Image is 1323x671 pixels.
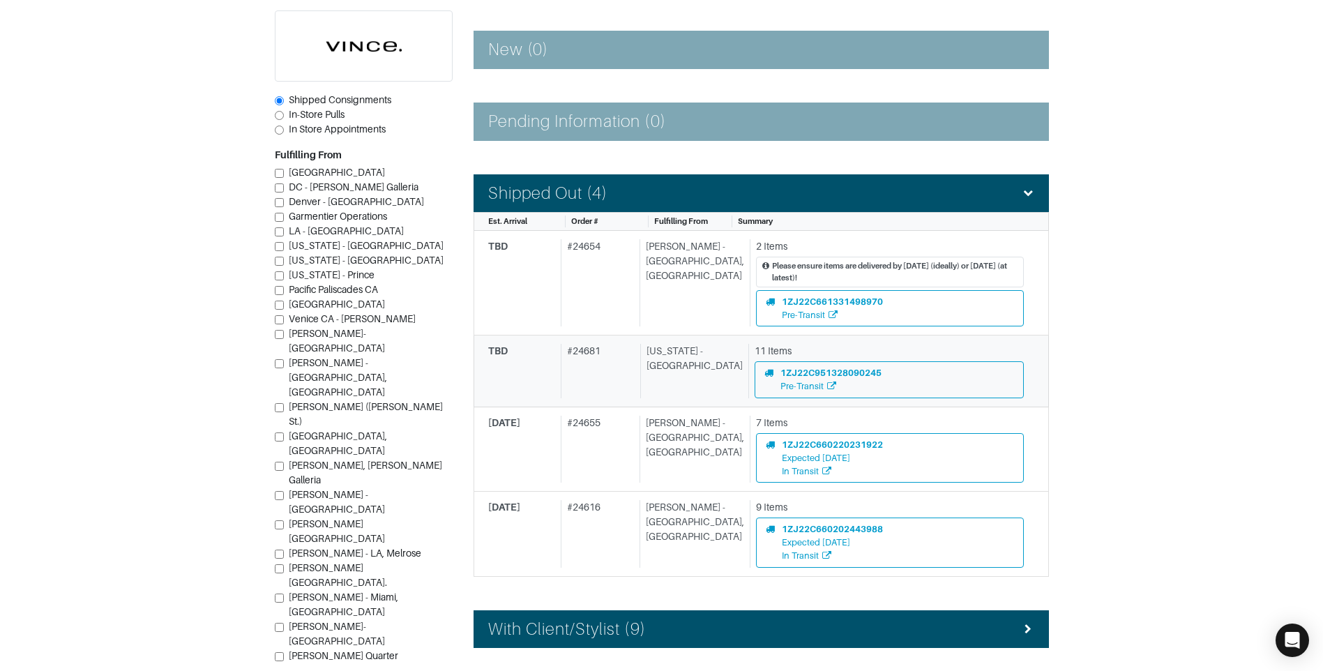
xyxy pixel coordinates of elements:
a: 1ZJ22C661331498970Pre-Transit [756,290,1024,326]
input: Venice CA - [PERSON_NAME] [275,315,284,324]
span: Summary [738,217,773,225]
h4: Shipped Out (4) [488,183,608,204]
input: [GEOGRAPHIC_DATA] [275,301,284,310]
div: # 24654 [561,239,634,326]
input: [US_STATE] - [GEOGRAPHIC_DATA] [275,257,284,266]
span: Pacific Paliscades CA [289,284,378,295]
span: [PERSON_NAME] - Miami, [GEOGRAPHIC_DATA] [289,591,398,617]
div: [PERSON_NAME] - [GEOGRAPHIC_DATA], [GEOGRAPHIC_DATA] [640,500,744,568]
span: TBD [488,345,508,356]
span: [GEOGRAPHIC_DATA], [GEOGRAPHIC_DATA] [289,430,387,456]
span: [PERSON_NAME] Quarter [289,650,398,661]
div: 1ZJ22C660202443988 [782,522,883,536]
span: [US_STATE] - [GEOGRAPHIC_DATA] [289,240,444,251]
div: [PERSON_NAME] - [GEOGRAPHIC_DATA], [GEOGRAPHIC_DATA] [640,416,744,483]
input: [PERSON_NAME] - LA, Melrose [275,550,284,559]
span: [US_STATE] - Prince [289,269,375,280]
div: 11 Items [755,344,1024,359]
a: 1ZJ22C660202443988Expected [DATE]In Transit [756,518,1024,568]
span: Shipped Consignments [289,94,391,105]
span: [DATE] [488,502,520,513]
span: [DATE] [488,417,520,428]
input: In Store Appointments [275,126,284,135]
input: DC - [PERSON_NAME] Galleria [275,183,284,193]
a: 1ZJ22C951328090245Pre-Transit [755,361,1024,398]
input: [PERSON_NAME]- [GEOGRAPHIC_DATA] [275,623,284,632]
input: [PERSON_NAME][GEOGRAPHIC_DATA]. [275,564,284,573]
input: In-Store Pulls [275,111,284,120]
span: [PERSON_NAME]-[GEOGRAPHIC_DATA] [289,328,385,354]
div: Pre-Transit [782,308,883,322]
span: Venice CA - [PERSON_NAME] [289,313,416,324]
div: Expected [DATE] [782,451,883,465]
input: Pacific Paliscades CA [275,286,284,295]
span: Denver - [GEOGRAPHIC_DATA] [289,196,424,207]
span: Est. Arrival [488,217,527,225]
div: Please ensure items are delivered by [DATE] (ideally) or [DATE] (at latest)! [772,260,1018,284]
div: [US_STATE] - [GEOGRAPHIC_DATA] [640,344,743,398]
input: [PERSON_NAME][GEOGRAPHIC_DATA] [275,520,284,529]
span: Garmentier Operations [289,211,387,222]
div: # 24655 [561,416,634,483]
input: LA - [GEOGRAPHIC_DATA] [275,227,284,236]
span: [PERSON_NAME] ([PERSON_NAME] St.) [289,401,443,427]
div: 7 Items [756,416,1024,430]
input: [PERSON_NAME] ([PERSON_NAME] St.) [275,403,284,412]
div: 9 Items [756,500,1024,515]
div: 1ZJ22C661331498970 [782,295,883,308]
span: [PERSON_NAME] - [GEOGRAPHIC_DATA] [289,489,385,515]
div: [PERSON_NAME] - [GEOGRAPHIC_DATA], [GEOGRAPHIC_DATA] [640,239,744,326]
div: In Transit [782,465,883,478]
div: 1ZJ22C660220231922 [782,438,883,451]
div: Expected [DATE] [782,536,883,549]
input: [PERSON_NAME] - [GEOGRAPHIC_DATA] [275,491,284,500]
input: [PERSON_NAME]-[GEOGRAPHIC_DATA] [275,330,284,339]
div: 1ZJ22C951328090245 [780,366,882,379]
h4: New (0) [488,40,548,60]
div: # 24616 [561,500,634,568]
span: [PERSON_NAME] - LA, Melrose [289,548,421,559]
input: [GEOGRAPHIC_DATA], [GEOGRAPHIC_DATA] [275,432,284,442]
img: cyAkLTq7csKWtL9WARqkkVaF.png [275,11,452,81]
span: TBD [488,241,508,252]
div: Open Intercom Messenger [1276,624,1309,657]
span: [GEOGRAPHIC_DATA] [289,299,385,310]
span: Order # [571,217,598,225]
span: [PERSON_NAME] - [GEOGRAPHIC_DATA], [GEOGRAPHIC_DATA] [289,357,387,398]
div: # 24681 [561,344,635,398]
span: [PERSON_NAME][GEOGRAPHIC_DATA] [289,518,385,544]
input: [US_STATE] - Prince [275,271,284,280]
input: [US_STATE] - [GEOGRAPHIC_DATA] [275,242,284,251]
a: 1ZJ22C660220231922Expected [DATE]In Transit [756,433,1024,483]
div: Pre-Transit [780,379,882,393]
input: [GEOGRAPHIC_DATA] [275,169,284,178]
span: LA - [GEOGRAPHIC_DATA] [289,225,404,236]
label: Fulfilling From [275,148,342,163]
input: [PERSON_NAME] - [GEOGRAPHIC_DATA], [GEOGRAPHIC_DATA] [275,359,284,368]
h4: With Client/Stylist (9) [488,619,646,640]
span: DC - [PERSON_NAME] Galleria [289,181,418,193]
input: Shipped Consignments [275,96,284,105]
input: [PERSON_NAME] Quarter [275,652,284,661]
input: [PERSON_NAME], [PERSON_NAME] Galleria [275,462,284,471]
div: 2 Items [756,239,1024,254]
div: In Transit [782,549,883,562]
span: [PERSON_NAME][GEOGRAPHIC_DATA]. [289,562,387,588]
span: [PERSON_NAME], [PERSON_NAME] Galleria [289,460,442,485]
span: Fulfilling From [654,217,708,225]
input: Garmentier Operations [275,213,284,222]
h4: Pending Information (0) [488,112,666,132]
span: In Store Appointments [289,123,386,135]
span: [US_STATE] - [GEOGRAPHIC_DATA] [289,255,444,266]
span: [PERSON_NAME]- [GEOGRAPHIC_DATA] [289,621,385,647]
span: In-Store Pulls [289,109,345,120]
input: [PERSON_NAME] - Miami, [GEOGRAPHIC_DATA] [275,594,284,603]
input: Denver - [GEOGRAPHIC_DATA] [275,198,284,207]
span: [GEOGRAPHIC_DATA] [289,167,385,178]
